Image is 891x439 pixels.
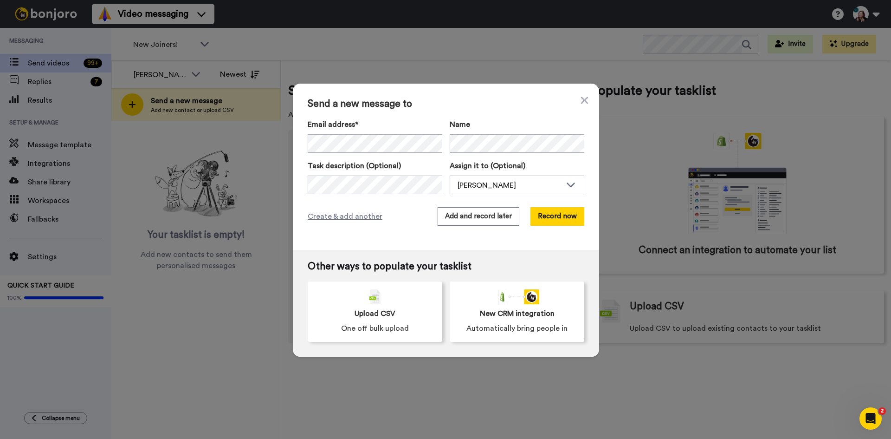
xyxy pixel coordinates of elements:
span: Name [450,119,470,130]
span: 2 [878,407,886,415]
span: Automatically bring people in [466,323,568,334]
span: Create & add another [308,211,382,222]
label: Assign it to (Optional) [450,160,584,171]
label: Email address* [308,119,442,130]
iframe: Intercom live chat [859,407,882,430]
span: Other ways to populate your tasklist [308,261,584,272]
button: Add and record later [438,207,519,226]
div: [PERSON_NAME] [458,180,562,191]
label: Task description (Optional) [308,160,442,171]
span: Send a new message to [308,98,584,110]
img: csv-grey.png [369,289,381,304]
span: New CRM integration [480,308,555,319]
span: Upload CSV [355,308,395,319]
span: One off bulk upload [341,323,409,334]
div: animation [495,289,539,304]
button: Record now [530,207,584,226]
